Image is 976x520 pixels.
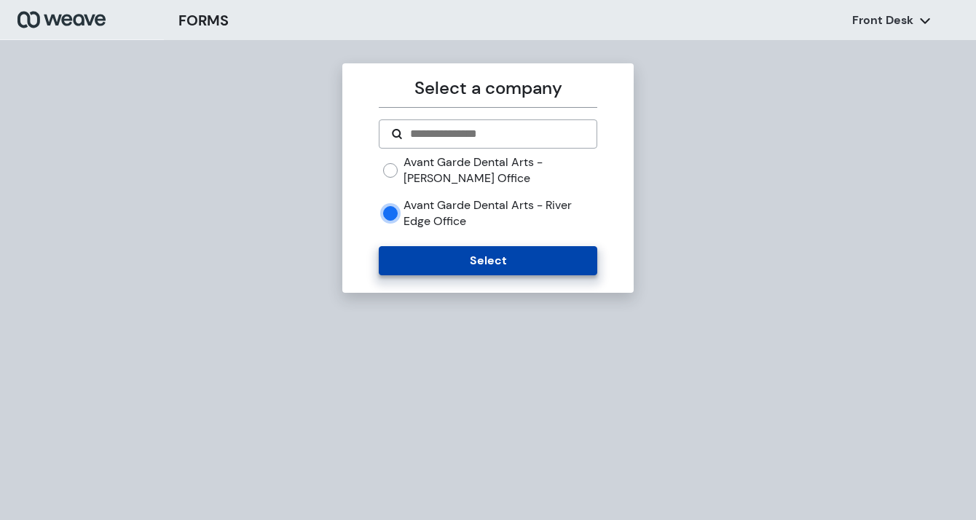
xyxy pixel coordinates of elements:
[178,9,229,31] h3: FORMS
[379,75,597,101] p: Select a company
[852,12,913,28] p: Front Desk
[379,246,597,275] button: Select
[404,197,597,229] label: Avant Garde Dental Arts - River Edge Office
[409,125,584,143] input: Search
[404,154,597,186] label: Avant Garde Dental Arts - [PERSON_NAME] Office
